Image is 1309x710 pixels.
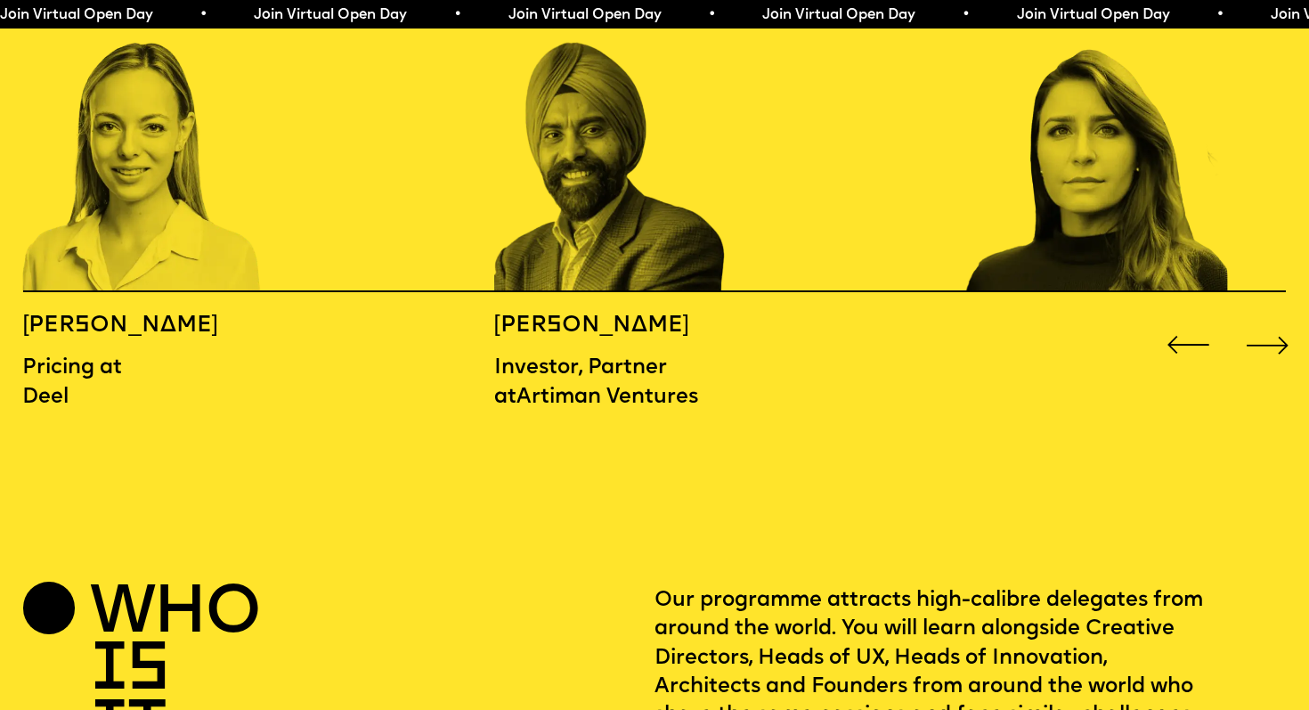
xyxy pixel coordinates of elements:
[962,8,970,22] span: •
[22,354,337,412] p: Pricing at Deel
[1242,319,1295,371] div: Next slide
[453,8,461,22] span: •
[1215,8,1224,22] span: •
[22,312,337,340] h5: [PERSON_NAME]
[707,8,715,22] span: •
[1162,319,1215,371] div: Previous slide
[494,354,730,412] p: Investor, Partner atArtiman Ventures
[494,312,730,340] h5: [PERSON_NAME]
[199,8,207,22] span: •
